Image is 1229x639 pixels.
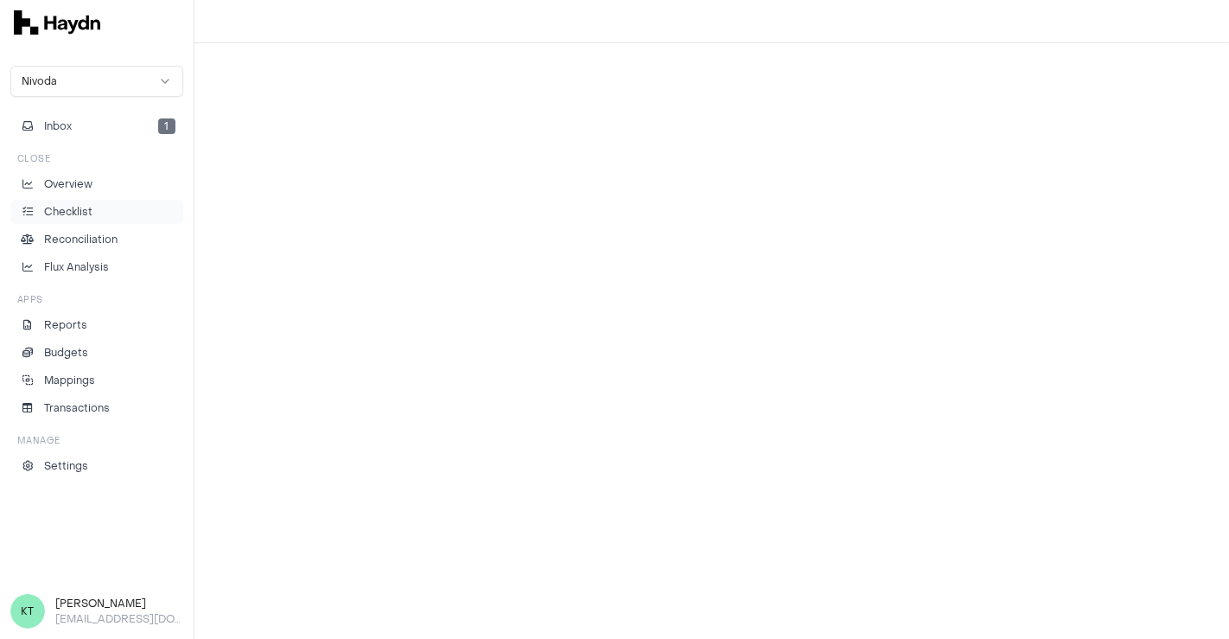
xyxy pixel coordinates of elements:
[14,10,100,35] img: svg+xml,%3c
[10,396,183,420] a: Transactions
[44,232,118,247] p: Reconciliation
[17,152,51,165] h3: Close
[44,317,87,333] p: Reports
[17,434,60,447] h3: Manage
[44,458,88,474] p: Settings
[55,596,183,611] h3: [PERSON_NAME]
[44,345,88,361] p: Budgets
[44,118,72,134] span: Inbox
[44,176,92,192] p: Overview
[55,611,183,627] p: [EMAIL_ADDRESS][DOMAIN_NAME]
[10,341,183,365] a: Budgets
[44,400,110,416] p: Transactions
[10,172,183,196] a: Overview
[10,255,183,279] a: Flux Analysis
[10,454,183,478] a: Settings
[10,114,183,138] button: Inbox1
[158,118,175,134] span: 1
[10,594,45,629] span: KT
[44,259,109,275] p: Flux Analysis
[44,204,92,220] p: Checklist
[10,200,183,224] a: Checklist
[10,313,183,337] a: Reports
[10,368,183,393] a: Mappings
[17,293,43,306] h3: Apps
[44,373,95,388] p: Mappings
[10,227,183,252] a: Reconciliation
